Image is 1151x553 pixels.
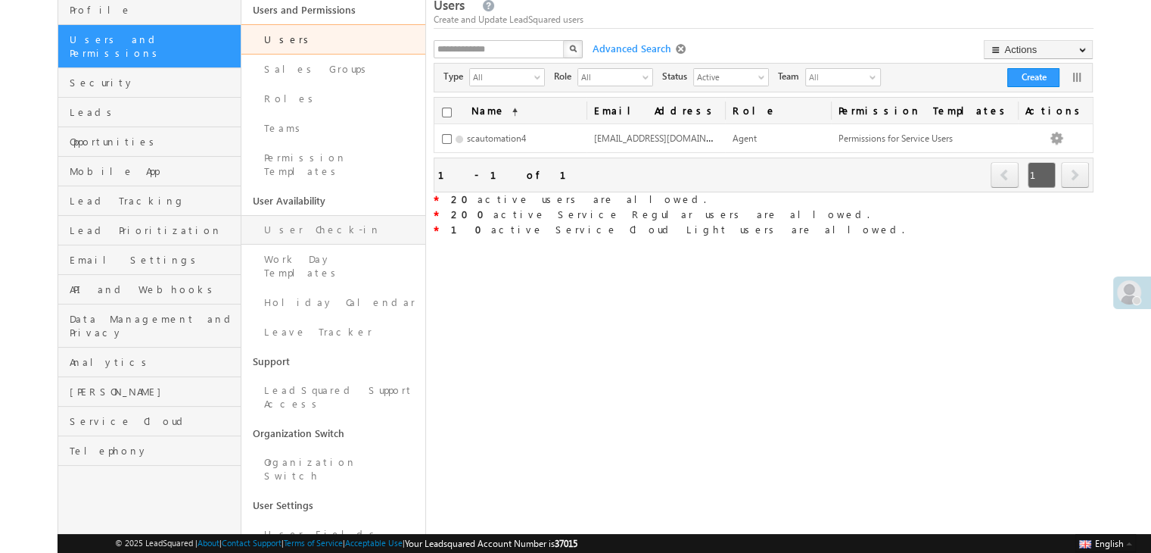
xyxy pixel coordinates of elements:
a: Contact Support [222,538,282,548]
a: About [198,538,219,548]
a: Lead Tracking [58,186,241,216]
a: prev [991,164,1019,188]
button: Actions [984,40,1093,59]
span: 37015 [555,538,577,549]
a: Email Address [586,98,725,123]
span: API and Webhooks [70,283,237,296]
span: Lead Tracking [70,194,237,208]
span: 1 [1028,162,1056,188]
span: Active [694,69,756,84]
span: English [1095,538,1124,549]
a: Analytics [58,348,241,377]
a: Opportunities [58,127,241,157]
span: All [806,69,866,86]
span: scautomation4 [467,133,526,144]
span: Role [554,70,577,83]
span: [EMAIL_ADDRESS][DOMAIN_NAME] [594,131,739,144]
span: Service Cloud [70,414,237,428]
a: Support [241,347,425,376]
span: Analytics [70,355,237,369]
span: Permission Templates [831,98,1018,123]
span: prev [991,162,1019,188]
span: All [578,69,640,84]
a: Role [725,98,831,123]
a: Service Cloud [58,407,241,436]
span: select [642,73,655,81]
img: Search [569,45,577,52]
span: Advanced Search [585,42,676,55]
a: Mobile App [58,157,241,186]
a: next [1061,164,1089,188]
a: Leads [58,98,241,127]
a: Lead Prioritization [58,216,241,245]
a: Teams [241,114,425,143]
span: Your Leadsquared Account Number is [405,538,577,549]
a: LeadSquared Support Access [241,376,425,419]
div: Create and Update LeadSquared users [434,13,1093,27]
a: Users [241,24,425,55]
button: Create [1007,68,1059,87]
a: Sales Groups [241,55,425,84]
a: API and Webhooks [58,275,241,305]
a: Roles [241,84,425,114]
a: Data Management and Privacy [58,305,241,348]
a: Name [464,98,525,123]
span: (sorted ascending) [506,106,518,118]
a: [PERSON_NAME] [58,377,241,407]
a: User Settings [241,491,425,520]
span: Profile [70,3,237,17]
span: [PERSON_NAME] [70,385,237,398]
span: Status [662,70,693,83]
a: Organization Switch [241,448,425,491]
span: Opportunities [70,135,237,148]
span: Users and Permissions [70,33,237,60]
span: active Service Regular users are allowed. [439,208,869,220]
span: select [534,73,546,81]
a: Holiday Calendar [241,288,425,317]
a: Terms of Service [284,538,343,548]
span: Lead Prioritization [70,223,237,237]
span: Data Management and Privacy [70,312,237,339]
a: Security [58,68,241,98]
span: Actions [1018,98,1093,123]
a: Telephony [58,436,241,466]
strong: 20 [451,192,478,205]
span: Type [443,70,469,83]
a: Work Day Templates [241,245,425,288]
a: Organization Switch [241,419,425,448]
span: Leads [70,105,237,119]
span: Team [778,70,805,83]
a: User Check-in [241,215,425,245]
span: active users are allowed. [439,192,706,205]
span: active Service Cloud Light users are allowed. [439,223,904,236]
strong: 10 [451,223,491,236]
button: English [1075,534,1136,552]
strong: 200 [451,208,493,220]
a: Users and Permissions [58,25,241,68]
a: User Fields [241,520,425,549]
span: Mobile App [70,164,237,178]
a: Permission Templates [241,143,425,186]
a: User Availability [241,186,425,215]
span: select [758,73,770,81]
span: next [1061,162,1089,188]
span: Email Settings [70,253,237,267]
span: © 2025 LeadSquared | | | | | [115,536,577,551]
span: Permissions for Service Users [838,133,953,144]
a: Email Settings [58,245,241,275]
a: Acceptable Use [345,538,403,548]
div: 1 - 1 of 1 [438,166,584,183]
span: Telephony [70,444,237,458]
span: Security [70,76,237,89]
span: Agent [733,133,757,144]
span: All [470,69,532,84]
a: Leave Tracker [241,317,425,347]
